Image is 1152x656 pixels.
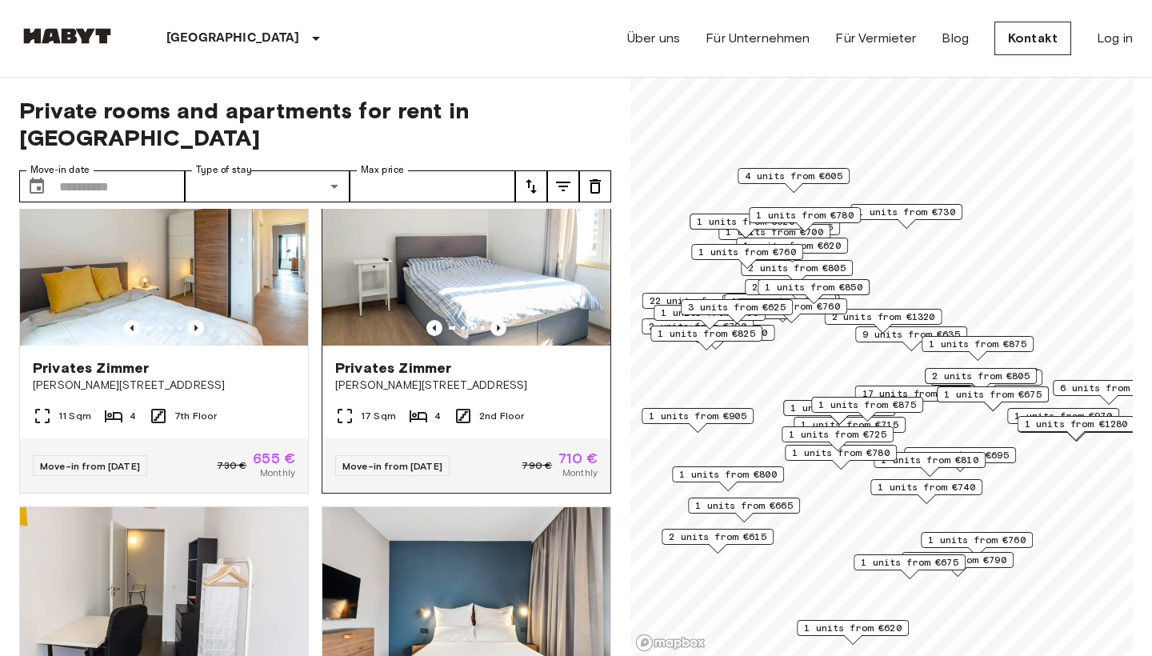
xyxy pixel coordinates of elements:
div: Map marker [874,452,986,477]
button: tune [547,170,579,202]
div: Map marker [690,214,802,238]
img: Marketing picture of unit DE-01-006-003-03HF [322,154,610,346]
div: Map marker [681,299,793,324]
a: Marketing picture of unit DE-01-006-011-04HFPrevious imagePrevious imagePrivates Zimmer[PERSON_NA... [19,153,309,494]
span: Move-in from [DATE] [342,460,442,472]
div: Map marker [855,326,967,351]
span: 2nd Floor [479,409,524,423]
a: Blog [942,29,969,48]
span: Private rooms and apartments for rent in [GEOGRAPHIC_DATA] [19,97,611,151]
button: Choose date [21,170,53,202]
span: 1 units from €1200 [665,326,768,340]
span: 2 units from €760 [742,299,840,314]
span: 1 units from €740 [878,480,975,494]
span: 9 units from €635 [862,327,960,342]
span: 4 [130,409,136,423]
div: Map marker [736,238,848,262]
div: Map marker [925,368,1037,393]
a: Für Unternehmen [706,29,810,48]
span: 2 units from €790 [649,319,746,334]
div: Map marker [735,298,847,323]
p: [GEOGRAPHIC_DATA] [166,29,300,48]
div: Map marker [672,466,784,491]
div: Map marker [642,293,760,318]
div: Map marker [749,207,861,232]
span: 1 units from €800 [679,467,777,482]
span: 1 units from €665 [695,498,793,513]
span: 1 units from €725 [789,427,886,442]
div: Map marker [870,479,982,504]
span: 1 units from €700 [726,225,823,239]
span: 1 units from €760 [928,533,1026,547]
span: 1 units from €1280 [1025,417,1128,431]
span: 710 € [558,451,598,466]
a: Für Vermieter [835,29,916,48]
div: Map marker [738,168,850,193]
div: Map marker [1007,408,1119,433]
button: Previous image [188,320,204,336]
span: 2 units from €805 [932,369,1030,383]
span: 655 € [253,451,295,466]
span: 3 units from €655 [731,294,829,309]
span: 1 units from €780 [756,208,854,222]
span: 17 Sqm [361,409,396,423]
div: Map marker [741,260,853,285]
div: Map marker [854,554,966,579]
img: Habyt [19,28,115,44]
a: Marketing picture of unit DE-01-006-003-03HFPrevious imagePrevious imagePrivates Zimmer[PERSON_NA... [322,153,611,494]
div: Map marker [654,305,766,330]
button: Previous image [490,320,506,336]
label: Max price [361,163,404,177]
span: 2 units from €1320 [832,310,935,324]
span: 1 units from €675 [944,387,1042,402]
span: 1 units from €760 [698,245,796,259]
div: Map marker [662,529,774,554]
span: 1 units from €905 [649,409,746,423]
div: Map marker [921,532,1033,557]
span: 1 units from €695 [911,448,1009,462]
div: Map marker [724,294,836,318]
span: 1 units from €850 [765,280,862,294]
div: Map marker [782,426,894,451]
span: 1 units from €675 [861,555,958,570]
span: 3 units from €625 [688,300,786,314]
span: 1 units from €810 [881,453,978,467]
span: 1 units from €895 [661,306,758,320]
button: tune [515,170,547,202]
label: Move-in date [30,163,90,177]
span: Privates Zimmer [33,358,149,378]
div: Map marker [688,498,800,522]
div: Map marker [825,309,942,334]
span: 22 units from €655 [650,294,753,308]
span: 2 units from €655 [752,280,850,294]
span: 790 € [522,458,552,473]
div: Map marker [642,408,754,433]
span: 4 units from €605 [745,169,842,183]
span: 1 units from €875 [929,337,1026,351]
span: 11 Sqm [58,409,91,423]
span: 1 units from €715 [801,418,898,432]
span: 1 units from €875 [818,398,916,412]
span: 4 [434,409,441,423]
button: Previous image [426,320,442,336]
label: Type of stay [196,163,252,177]
div: Map marker [642,318,754,343]
span: Privates Zimmer [335,358,451,378]
div: Map marker [691,244,803,269]
div: Map marker [937,386,1049,411]
div: Map marker [722,294,840,319]
div: Map marker [785,445,897,470]
span: 2 units from €805 [748,261,846,275]
a: Kontakt [994,22,1071,55]
span: 1 units from €620 [743,238,841,253]
div: Map marker [855,386,973,410]
span: Monthly [562,466,598,480]
span: [PERSON_NAME][STREET_ADDRESS] [335,378,598,394]
div: Map marker [783,400,895,425]
span: 730 € [217,458,246,473]
button: tune [579,170,611,202]
a: Log in [1097,29,1133,48]
img: Marketing picture of unit DE-01-006-011-04HF [20,154,308,346]
span: 1 units from €825 [658,326,755,341]
span: 2 units from €615 [669,530,766,544]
